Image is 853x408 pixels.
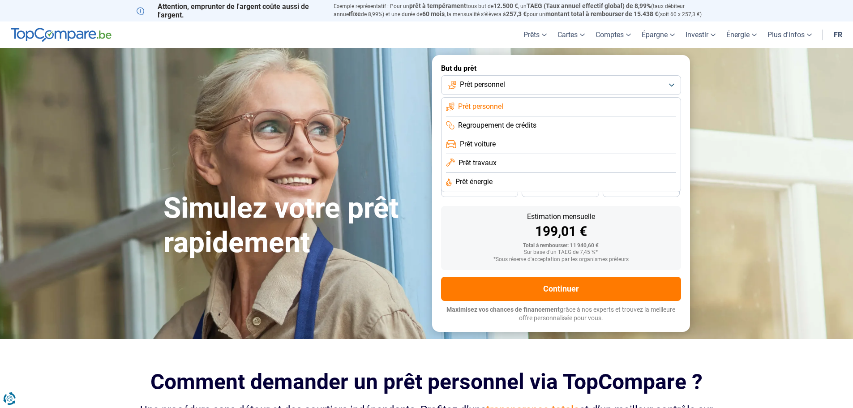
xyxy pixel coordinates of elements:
[828,21,848,48] a: fr
[518,21,552,48] a: Prêts
[680,21,721,48] a: Investir
[350,10,361,17] span: fixe
[448,213,674,220] div: Estimation mensuelle
[11,28,111,42] img: TopCompare
[506,10,527,17] span: 257,3 €
[631,188,651,193] span: 24 mois
[441,75,681,95] button: Prêt personnel
[459,158,497,168] span: Prêt travaux
[636,21,680,48] a: Épargne
[441,277,681,301] button: Continuer
[448,257,674,263] div: *Sous réserve d'acceptation par les organismes prêteurs
[448,243,674,249] div: Total à rembourser: 11 940,60 €
[493,2,518,9] span: 12.500 €
[458,120,536,130] span: Regroupement de crédits
[545,10,658,17] span: montant total à rembourser de 15.438 €
[446,306,560,313] span: Maximisez vos chances de financement
[458,102,503,112] span: Prêt personnel
[441,64,681,73] label: But du prêt
[470,188,489,193] span: 36 mois
[460,139,496,149] span: Prêt voiture
[422,10,445,17] span: 60 mois
[460,80,505,90] span: Prêt personnel
[334,2,717,18] p: Exemple représentatif : Pour un tous but de , un (taux débiteur annuel de 8,99%) et une durée de ...
[163,191,421,260] h1: Simulez votre prêt rapidement
[552,21,590,48] a: Cartes
[448,225,674,238] div: 199,01 €
[762,21,817,48] a: Plus d'infos
[527,2,651,9] span: TAEG (Taux annuel effectif global) de 8,99%
[409,2,466,9] span: prêt à tempérament
[721,21,762,48] a: Énergie
[137,2,323,19] p: Attention, emprunter de l'argent coûte aussi de l'argent.
[590,21,636,48] a: Comptes
[455,177,493,187] span: Prêt énergie
[441,305,681,323] p: grâce à nos experts et trouvez la meilleure offre personnalisée pour vous.
[448,249,674,256] div: Sur base d'un TAEG de 7,45 %*
[137,369,717,394] h2: Comment demander un prêt personnel via TopCompare ?
[550,188,570,193] span: 30 mois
